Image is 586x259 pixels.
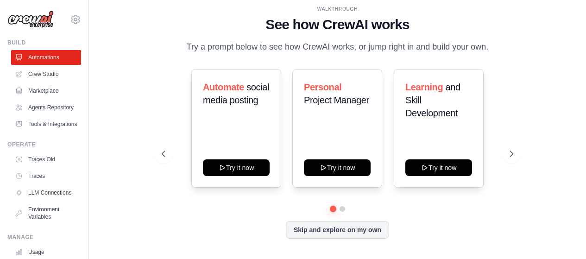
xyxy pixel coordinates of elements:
[7,11,54,28] img: Logo
[11,185,81,200] a: LLM Connections
[7,141,81,148] div: Operate
[286,221,389,239] button: Skip and explore on my own
[162,16,513,33] h1: See how CrewAI works
[11,117,81,132] a: Tools & Integrations
[405,159,472,176] button: Try it now
[203,82,244,92] span: Automate
[182,40,493,54] p: Try a prompt below to see how CrewAI works, or jump right in and build your own.
[304,82,341,92] span: Personal
[405,82,460,118] span: and Skill Development
[203,82,269,105] span: social media posting
[11,202,81,224] a: Environment Variables
[7,234,81,241] div: Manage
[304,159,371,176] button: Try it now
[405,82,443,92] span: Learning
[11,83,81,98] a: Marketplace
[11,169,81,183] a: Traces
[7,39,81,46] div: Build
[304,95,369,105] span: Project Manager
[11,100,81,115] a: Agents Repository
[11,152,81,167] a: Traces Old
[162,6,513,13] div: WALKTHROUGH
[11,67,81,82] a: Crew Studio
[11,50,81,65] a: Automations
[203,159,270,176] button: Try it now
